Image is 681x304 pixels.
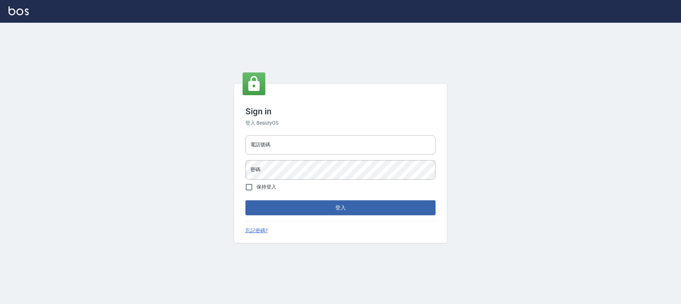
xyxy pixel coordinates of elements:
[256,183,276,191] span: 保持登入
[245,107,436,116] h3: Sign in
[245,227,268,234] a: 忘記密碼?
[245,119,436,127] h6: 登入 BeautyOS
[9,6,29,15] img: Logo
[245,200,436,215] button: 登入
